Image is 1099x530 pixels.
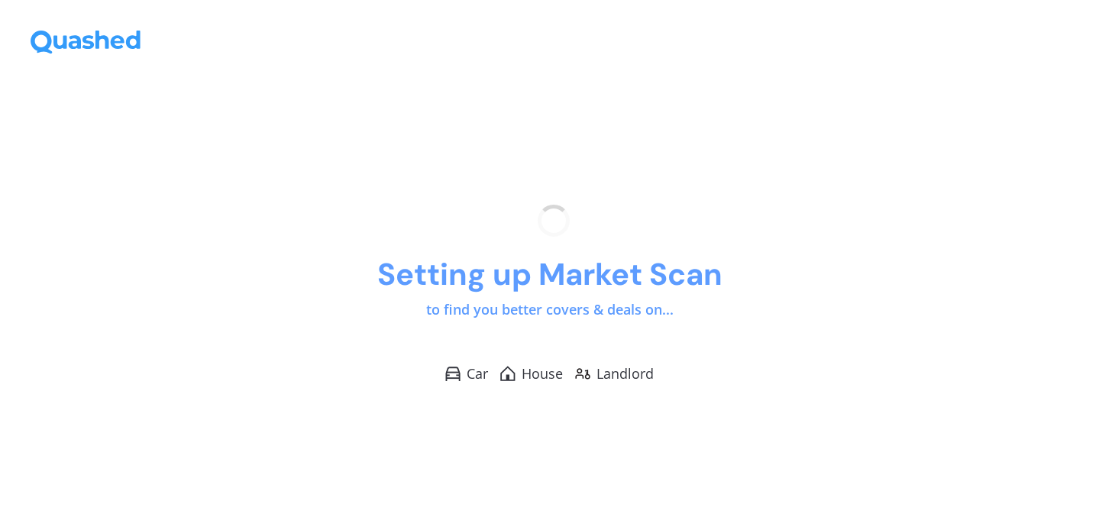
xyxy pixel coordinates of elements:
[522,364,563,383] span: House
[500,366,515,381] img: House
[467,364,488,383] span: Car
[596,364,654,383] span: Landlord
[426,300,674,320] p: to find you better covers & deals on...
[377,255,722,294] h1: Setting up Market Scan
[445,367,461,380] img: Car
[575,368,590,380] img: Landlord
